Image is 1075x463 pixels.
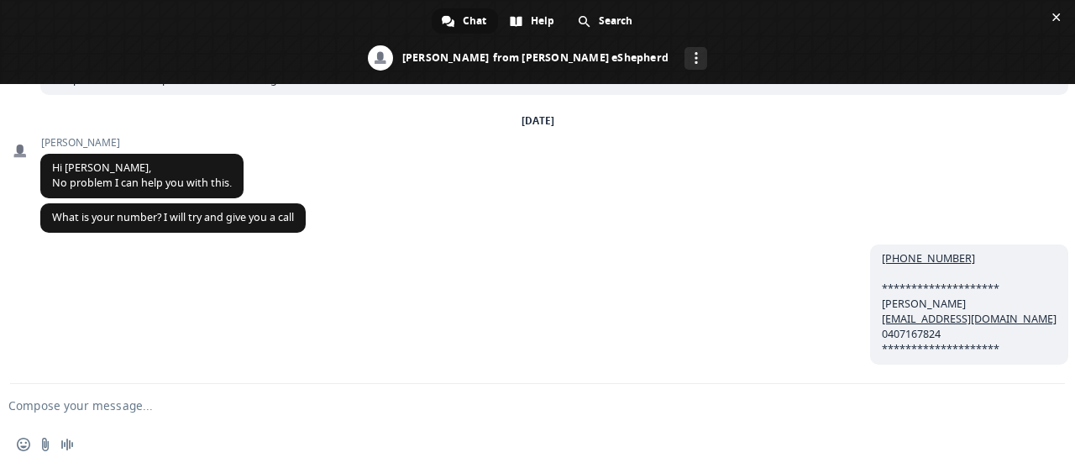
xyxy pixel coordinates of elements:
span: [PERSON_NAME] [40,137,244,149]
a: [PHONE_NUMBER] [882,251,975,266]
div: More channels [684,47,707,70]
div: [DATE] [522,116,554,126]
span: Hi [PERSON_NAME], No problem I can help you with this. [52,160,232,190]
span: Audio message [60,438,74,451]
div: Search [568,8,644,34]
div: Chat [432,8,498,34]
span: Insert an emoji [17,438,30,451]
span: What is your number? I will try and give you a call [52,210,294,224]
textarea: Compose your message... [8,398,1013,413]
span: Send a file [39,438,52,451]
span: Chat [463,8,486,34]
span: Close chat [1047,8,1065,26]
a: [EMAIL_ADDRESS][DOMAIN_NAME] [882,312,1057,326]
span: Help [531,8,554,34]
div: Help [500,8,566,34]
span: Search [599,8,632,34]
